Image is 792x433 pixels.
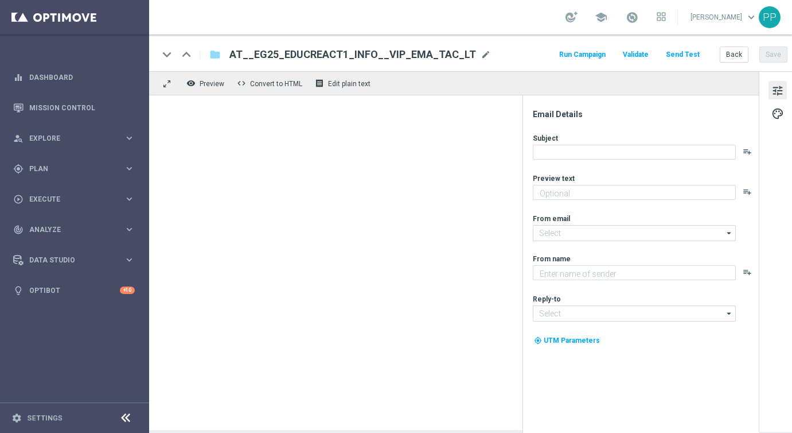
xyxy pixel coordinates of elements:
[771,83,784,98] span: tune
[13,256,135,265] button: Data Studio keyboard_arrow_right
[29,196,124,203] span: Execute
[13,194,124,204] div: Execute
[533,295,561,304] label: Reply-to
[13,133,24,144] i: person_search
[13,92,135,123] div: Mission Control
[771,106,784,121] span: palette
[13,62,135,92] div: Dashboard
[200,80,224,88] span: Preview
[184,76,229,91] button: remove_red_eye Preview
[13,225,24,235] i: track_changes
[743,268,752,277] button: playlist_add
[315,79,324,88] i: receipt
[13,225,124,235] div: Analyze
[13,133,124,144] div: Explore
[28,415,63,422] a: Settings
[13,285,24,296] i: lightbulb
[743,187,752,196] button: playlist_add
[29,257,124,264] span: Data Studio
[124,133,135,144] i: keyboard_arrow_right
[664,47,701,63] button: Send Test
[595,11,607,24] span: school
[481,49,491,60] span: mode_edit
[13,194,24,204] i: play_circle_outline
[768,104,787,122] button: palette
[745,11,758,24] span: keyboard_arrow_down
[533,254,571,264] label: From name
[13,134,135,143] button: person_search Explore keyboard_arrow_right
[124,163,135,174] i: keyboard_arrow_right
[250,80,302,88] span: Convert to HTML
[533,214,570,223] label: From email
[328,80,370,88] span: Edit plain text
[557,47,607,63] button: Run Campaign
[621,47,650,63] button: Validate
[13,164,124,174] div: Plan
[29,226,124,233] span: Analyze
[11,413,22,423] i: settings
[29,92,135,123] a: Mission Control
[743,147,752,156] button: playlist_add
[13,195,135,204] button: play_circle_outline Execute keyboard_arrow_right
[13,103,135,113] button: Mission Control
[13,275,135,306] div: Optibot
[533,134,558,143] label: Subject
[229,48,476,61] span: AT__EG25_EDUCREACT1_INFO__VIP_EMA_TAC_LT
[724,226,735,241] i: arrow_drop_down
[720,47,748,63] button: Back
[759,6,781,28] div: PP
[312,76,376,91] button: receipt Edit plain text
[533,334,601,347] button: my_location UTM Parameters
[124,194,135,204] i: keyboard_arrow_right
[533,225,736,241] input: Select
[13,164,135,173] button: gps_fixed Plan keyboard_arrow_right
[13,225,135,234] button: track_changes Analyze keyboard_arrow_right
[13,73,135,82] button: equalizer Dashboard
[759,47,787,63] button: Save
[208,45,222,64] button: folder
[533,174,575,183] label: Preview text
[237,79,246,88] span: code
[234,76,307,91] button: code Convert to HTML
[13,164,24,174] i: gps_fixed
[689,9,759,26] a: [PERSON_NAME]keyboard_arrow_down
[120,287,135,294] div: +10
[29,275,120,306] a: Optibot
[724,306,735,321] i: arrow_drop_down
[13,255,124,265] div: Data Studio
[13,286,135,295] button: lightbulb Optibot +10
[533,109,758,119] div: Email Details
[124,254,135,265] i: keyboard_arrow_right
[13,72,24,83] i: equalizer
[768,81,787,99] button: tune
[124,224,135,235] i: keyboard_arrow_right
[29,135,124,142] span: Explore
[29,62,135,92] a: Dashboard
[209,48,221,61] i: folder
[533,306,736,322] input: Select
[534,337,542,345] i: my_location
[29,165,124,172] span: Plan
[623,51,649,59] span: Validate
[544,337,600,345] span: UTM Parameters
[186,79,196,88] i: remove_red_eye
